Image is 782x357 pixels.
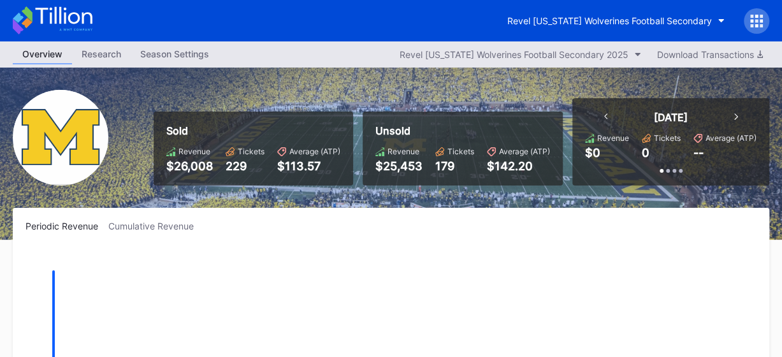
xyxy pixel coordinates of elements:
[693,146,704,159] div: --
[507,15,712,26] div: Revel [US_STATE] Wolverines Football Secondary
[657,49,763,60] div: Download Transactions
[72,45,131,63] div: Research
[447,147,474,156] div: Tickets
[585,146,600,159] div: $0
[642,146,649,159] div: 0
[277,159,340,173] div: $113.57
[131,45,219,64] a: Season Settings
[499,147,550,156] div: Average (ATP)
[178,147,210,156] div: Revenue
[597,133,629,143] div: Revenue
[289,147,340,156] div: Average (ATP)
[166,124,340,137] div: Sold
[108,221,204,231] div: Cumulative Revenue
[238,147,264,156] div: Tickets
[13,45,72,64] a: Overview
[375,159,423,173] div: $25,453
[387,147,419,156] div: Revenue
[487,159,550,173] div: $142.20
[166,159,213,173] div: $26,008
[226,159,264,173] div: 229
[654,133,681,143] div: Tickets
[706,133,757,143] div: Average (ATP)
[131,45,219,63] div: Season Settings
[393,46,648,63] button: Revel [US_STATE] Wolverines Football Secondary 2025
[435,159,474,173] div: 179
[13,90,108,186] img: Michigan_Wolverines_Football_Secondary.png
[72,45,131,64] a: Research
[25,221,108,231] div: Periodic Revenue
[375,124,550,137] div: Unsold
[400,49,628,60] div: Revel [US_STATE] Wolverines Football Secondary 2025
[654,111,688,124] div: [DATE]
[651,46,769,63] button: Download Transactions
[498,9,734,33] button: Revel [US_STATE] Wolverines Football Secondary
